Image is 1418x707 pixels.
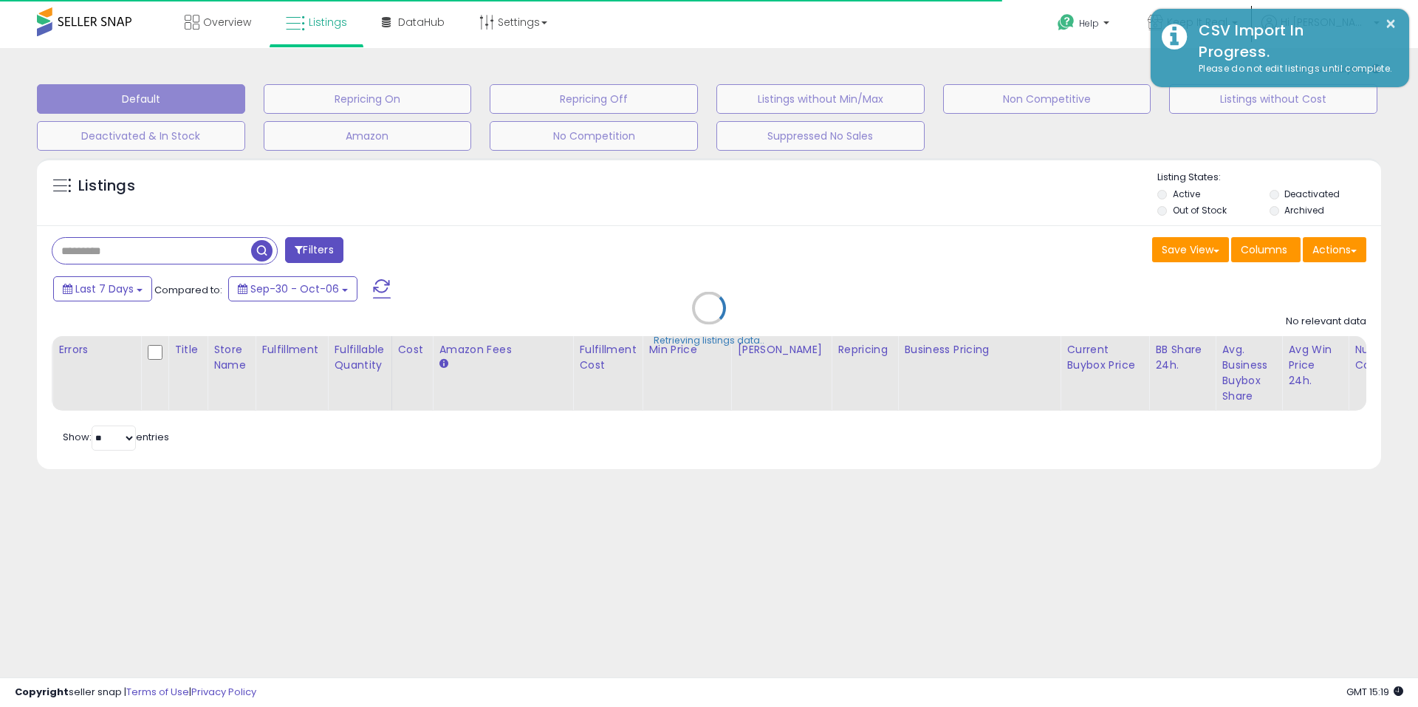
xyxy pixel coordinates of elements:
span: Overview [203,15,251,30]
span: Listings [309,15,347,30]
button: Repricing Off [490,84,698,114]
div: CSV Import In Progress. [1188,20,1398,62]
i: Get Help [1057,13,1075,32]
button: Listings without Cost [1169,84,1377,114]
button: Repricing On [264,84,472,114]
button: Default [37,84,245,114]
button: Suppressed No Sales [716,121,925,151]
div: Retrieving listings data.. [654,334,764,347]
button: Non Competitive [943,84,1151,114]
div: Please do not edit listings until complete. [1188,62,1398,76]
button: Amazon [264,121,472,151]
button: Deactivated & In Stock [37,121,245,151]
button: No Competition [490,121,698,151]
a: Help [1046,2,1124,48]
button: × [1385,15,1397,33]
span: Help [1079,17,1099,30]
button: Listings without Min/Max [716,84,925,114]
span: DataHub [398,15,445,30]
